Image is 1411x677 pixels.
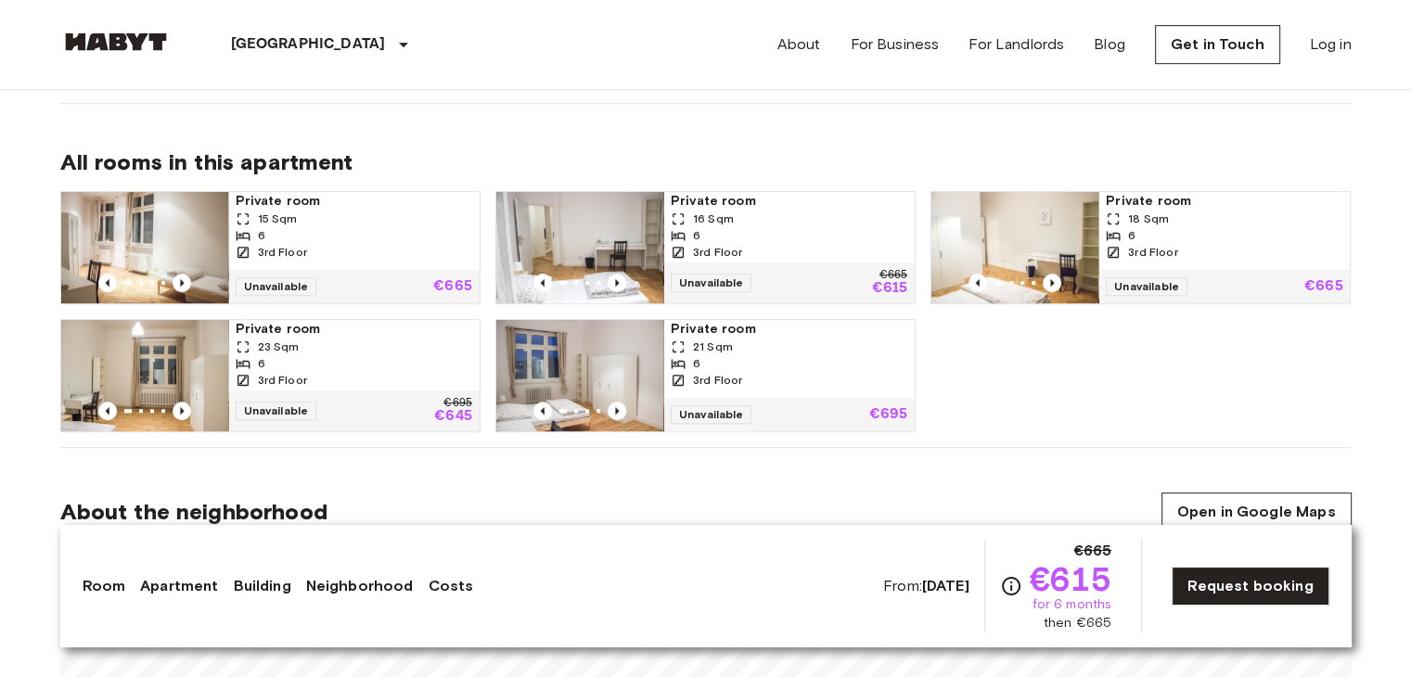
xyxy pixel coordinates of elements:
button: Previous image [98,402,117,420]
button: Previous image [608,274,626,292]
b: [DATE] [922,577,969,594]
p: €695 [443,398,471,409]
a: Costs [428,575,473,597]
button: Previous image [533,274,552,292]
a: Neighborhood [306,575,414,597]
button: Previous image [173,274,191,292]
span: All rooms in this apartment [60,148,1352,176]
span: Unavailable [671,274,752,292]
span: Private room [671,192,907,211]
a: Get in Touch [1155,25,1280,64]
a: Open in Google Maps [1161,492,1352,531]
img: Marketing picture of unit DE-01-090-05M [496,192,663,303]
span: About the neighborhood [60,498,327,526]
span: 21 Sqm [693,338,733,355]
img: Marketing picture of unit DE-01-090-04M [931,192,1098,303]
span: 15 Sqm [258,211,298,227]
img: Marketing picture of unit DE-01-090-01M [496,320,663,431]
span: for 6 months [1032,595,1111,614]
a: Building [233,575,290,597]
span: Private room [671,320,907,338]
span: 6 [693,355,700,372]
button: Previous image [98,274,117,292]
a: Room [83,575,126,597]
span: 16 Sqm [693,211,734,227]
button: Previous image [608,402,626,420]
p: [GEOGRAPHIC_DATA] [231,33,386,56]
span: 6 [258,355,265,372]
span: Private room [1106,192,1342,211]
span: 23 Sqm [258,338,300,355]
a: Marketing picture of unit DE-01-090-01MPrevious imagePrevious imagePrivate room21 Sqm63rd FloorUn... [495,319,916,432]
a: Marketing picture of unit DE-01-090-03MPrevious imagePrevious imagePrivate room23 Sqm63rd FloorUn... [60,319,481,432]
p: €615 [872,281,908,296]
span: Unavailable [1106,277,1187,296]
span: 3rd Floor [258,244,307,261]
p: €665 [879,270,907,281]
a: For Landlords [968,33,1064,56]
p: €695 [869,407,908,422]
span: Unavailable [236,402,317,420]
a: Marketing picture of unit DE-01-090-05MPrevious imagePrevious imagePrivate room16 Sqm63rd FloorUn... [495,191,916,304]
a: Apartment [140,575,218,597]
p: €665 [1304,279,1343,294]
span: then €665 [1044,614,1111,632]
a: Marketing picture of unit DE-01-090-06MPrevious imagePrevious imagePrivate room15 Sqm63rd FloorUn... [60,191,481,304]
a: For Business [850,33,939,56]
span: 3rd Floor [1128,244,1177,261]
svg: Check cost overview for full price breakdown. Please note that discounts apply to new joiners onl... [1000,575,1022,597]
a: About [777,33,821,56]
a: Log in [1310,33,1352,56]
a: Marketing picture of unit DE-01-090-04MPrevious imagePrevious imagePrivate room18 Sqm63rd FloorUn... [930,191,1351,304]
span: 6 [1128,227,1135,244]
a: Blog [1094,33,1125,56]
p: €645 [434,409,472,424]
span: €615 [1030,562,1112,595]
span: 6 [693,227,700,244]
span: Private room [236,320,472,338]
button: Previous image [173,402,191,420]
span: 18 Sqm [1128,211,1169,227]
span: From: [883,576,969,596]
a: Request booking [1172,567,1328,606]
img: Habyt [60,32,172,51]
span: 3rd Floor [693,372,742,389]
span: Unavailable [671,405,752,424]
span: 6 [258,227,265,244]
button: Previous image [968,274,987,292]
img: Marketing picture of unit DE-01-090-06M [61,192,228,303]
p: €665 [433,279,472,294]
button: Previous image [533,402,552,420]
span: Private room [236,192,472,211]
span: 3rd Floor [258,372,307,389]
img: Marketing picture of unit DE-01-090-03M [61,320,228,431]
span: 3rd Floor [693,244,742,261]
span: Unavailable [236,277,317,296]
span: €665 [1074,540,1112,562]
button: Previous image [1043,274,1061,292]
